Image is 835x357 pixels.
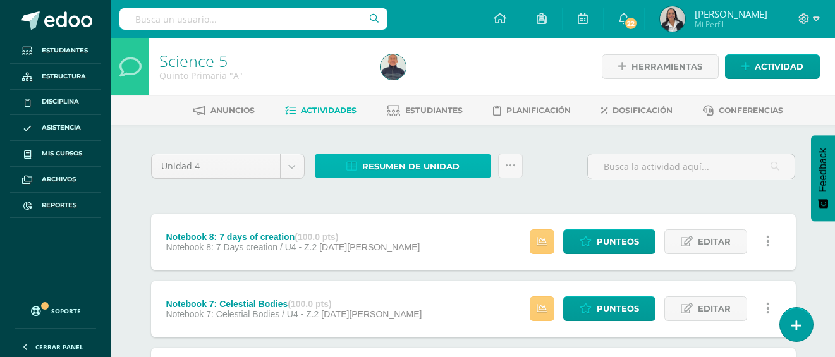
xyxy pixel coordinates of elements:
span: Reportes [42,200,76,210]
a: Disciplina [10,90,101,116]
a: Asistencia [10,115,101,141]
a: Reportes [10,193,101,219]
a: Estudiantes [387,100,463,121]
a: Anuncios [193,100,255,121]
a: Mis cursos [10,141,101,167]
span: Unidad 4 [161,154,271,178]
a: Planificación [493,100,571,121]
span: Mi Perfil [695,19,767,30]
a: Punteos [563,229,655,254]
div: Notebook 7: Celestial Bodies [166,299,422,309]
span: Asistencia [42,123,81,133]
a: Herramientas [602,54,719,79]
span: Estudiantes [42,45,88,56]
a: Resumen de unidad [315,154,491,178]
a: Estudiantes [10,38,101,64]
span: 22 [624,16,638,30]
strong: (100.0 pts) [288,299,331,309]
a: Soporte [15,294,96,325]
span: Planificación [506,106,571,115]
input: Busca la actividad aquí... [588,154,795,179]
span: Notebook 8: 7 Days creation / U4 - Z.2 [166,242,317,252]
div: Notebook 8: 7 days of creation [166,232,420,242]
span: Cerrar panel [35,342,83,351]
strong: (100.0 pts) [295,232,338,242]
a: Dosificación [601,100,673,121]
span: Actividad [755,55,803,78]
img: 3db2e74df9f83745428bf95ea435413e.png [381,54,406,80]
span: Soporte [51,306,81,315]
input: Busca un usuario... [119,8,387,30]
span: Archivos [42,174,76,185]
span: Feedback [817,148,829,192]
span: Herramientas [631,55,702,78]
span: [DATE][PERSON_NAME] [319,242,420,252]
span: Punteos [597,297,639,320]
a: Actividades [285,100,357,121]
span: Resumen de unidad [362,155,460,178]
button: Feedback - Mostrar encuesta [811,135,835,221]
span: Estudiantes [405,106,463,115]
a: Unidad 4 [152,154,304,178]
a: Conferencias [703,100,783,121]
span: Dosificación [613,106,673,115]
span: Editar [698,230,731,253]
span: Mis cursos [42,148,82,159]
a: Punteos [563,296,655,321]
span: [DATE][PERSON_NAME] [321,309,422,319]
span: Conferencias [719,106,783,115]
a: Estructura [10,64,101,90]
img: 84bb1f6c2faff8a347cedb52224a7f32.png [660,6,685,32]
a: Science 5 [159,50,228,71]
span: Punteos [597,230,639,253]
a: Archivos [10,167,101,193]
span: [PERSON_NAME] [695,8,767,20]
span: Actividades [301,106,357,115]
a: Actividad [725,54,820,79]
span: Anuncios [210,106,255,115]
h1: Science 5 [159,52,365,70]
span: Notebook 7: Celestial Bodies / U4 - Z.2 [166,309,319,319]
div: Quinto Primaria 'A' [159,70,365,82]
span: Disciplina [42,97,79,107]
span: Estructura [42,71,86,82]
span: Editar [698,297,731,320]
